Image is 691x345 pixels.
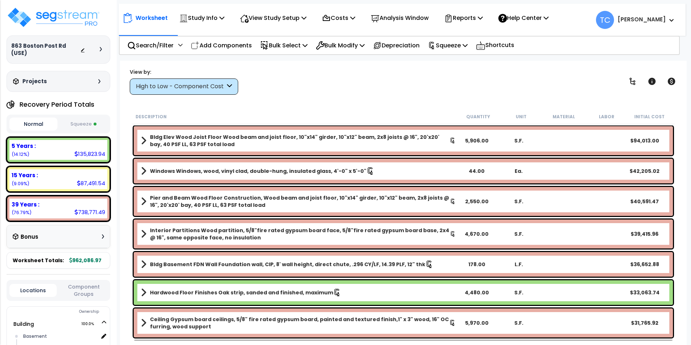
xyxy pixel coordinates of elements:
[444,13,483,23] p: Reports
[623,319,665,327] div: $31,765.92
[141,194,456,209] a: Assembly Title
[371,13,429,23] p: Analysis Window
[498,137,540,144] div: S.F.
[456,167,498,175] div: 44.00
[77,179,105,187] div: 87,491.54
[623,198,665,205] div: $40,591.47
[428,41,468,50] p: Squeeze
[12,180,29,187] small: 9.093932537096933%
[21,307,110,316] div: Ownership
[456,289,498,296] div: 4,480.00
[81,320,100,328] span: 100.0%
[498,198,540,205] div: S.F.
[150,261,425,268] b: Bldg Basement FDN Wall Foundation wall, CIP, 8' wall height, direct chute, .296 CY/LF, 14.39 PLF,...
[187,37,256,54] div: Add Components
[9,118,57,131] button: Normal
[456,137,498,144] div: 5,906.00
[634,114,665,120] small: Initial Cost
[498,319,540,327] div: S.F.
[179,13,224,23] p: Study Info
[618,16,666,23] b: [PERSON_NAME]
[12,201,39,208] b: 39 Years :
[136,13,168,23] p: Worksheet
[21,234,38,240] h3: Bonus
[369,37,424,54] div: Depreciation
[240,13,306,23] p: View Study Setup
[316,41,365,50] p: Bulk Modify
[20,101,94,108] h4: Recovery Period Totals
[623,167,665,175] div: $42,205.02
[456,261,498,268] div: 178.00
[516,114,527,120] small: Unit
[141,133,456,148] a: Assembly Title
[456,198,498,205] div: 2,550.00
[69,257,102,264] b: 962,086.97
[150,316,449,330] b: Ceiling Gypsum board ceilings, 5/8" fire rated gypsum board, painted and textured finish,1" x 3" ...
[498,289,540,296] div: S.F.
[141,166,456,176] a: Assembly Title
[150,194,450,209] b: Pier and Beam Wood Floor Construction, Wood beam and joist floor, 10"x14" girder, 10"x12" beam, 2...
[191,41,252,50] p: Add Components
[623,137,665,144] div: $94,013.00
[260,41,308,50] p: Bulk Select
[60,283,107,298] button: Component Groups
[141,227,456,241] a: Assembly Title
[136,114,167,120] small: Description
[476,40,514,51] p: Shortcuts
[74,150,105,158] div: 135,823.94
[322,13,355,23] p: Costs
[498,167,540,175] div: Ea.
[12,209,31,216] small: 76.7884310916299%
[599,114,614,120] small: Labor
[59,118,107,131] button: Squeeze
[498,13,549,23] p: Help Center
[12,142,36,150] b: 5 Years :
[12,171,38,179] b: 15 Years :
[127,41,173,50] p: Search/Filter
[9,284,57,297] button: Locations
[12,151,29,157] small: 14.117636371273171%
[150,227,450,241] b: Interior Partitions Wood partition, 5/8"fire rated gypsum board face, 5/8"fire rated gypsum board...
[623,289,665,296] div: $33,063.74
[373,41,420,50] p: Depreciation
[596,11,614,29] span: TC
[472,37,518,54] div: Shortcuts
[466,114,490,120] small: Quantity
[456,230,498,238] div: 4,670.00
[141,316,456,330] a: Assembly Title
[150,167,366,175] b: Windows Windows, wood, vinyl clad, double-hung, insulated glass, 4'-0" x 5'-0"
[130,68,238,76] div: View by:
[21,332,98,341] div: Basement
[456,319,498,327] div: 5,970.00
[13,257,64,264] span: Worksheet Totals:
[150,289,333,296] b: Hardwood Floor Finishes Oak strip, sanded and finished, maximum
[150,133,450,148] b: Bldg Elev Wood Joist Floor Wood beam and joist floor, 10"x14" girder, 10"x12" beam, 2x8 joists @ ...
[498,230,540,238] div: S.F.
[136,82,225,91] div: High to Low - Component Cost
[74,208,105,216] div: 738,771.49
[623,230,665,238] div: $39,415.96
[7,7,100,28] img: logo_pro_r.png
[498,261,540,268] div: L.F.
[141,287,456,298] a: Assembly Title
[22,78,47,85] h3: Projects
[13,320,34,328] a: Building 100.0%
[553,114,575,120] small: Material
[623,261,665,268] div: $36,652.88
[141,259,456,269] a: Assembly Title
[11,42,80,57] h3: 863 Boston Post Rd (USE)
